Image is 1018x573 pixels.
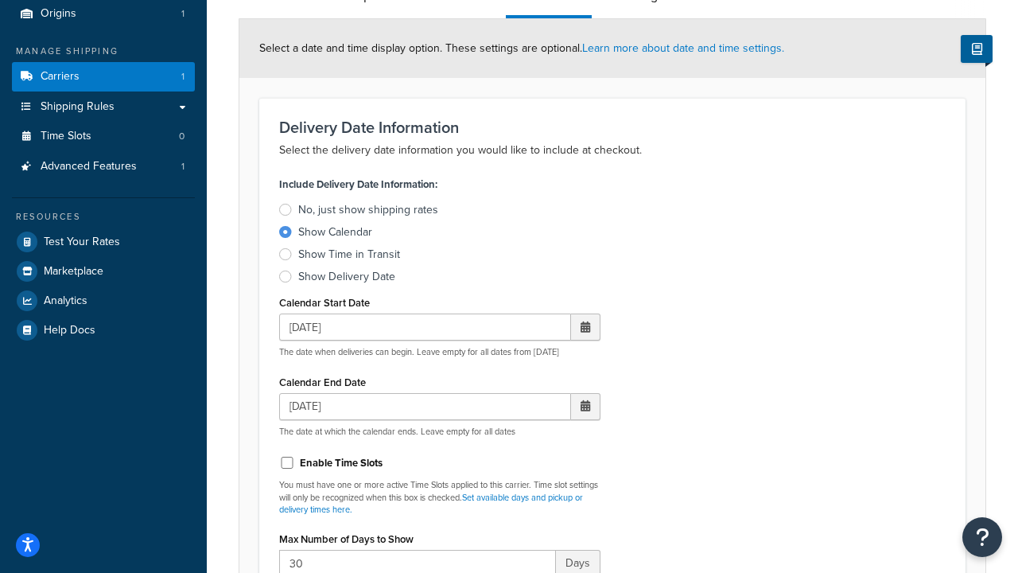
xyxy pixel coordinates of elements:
a: Shipping Rules [12,92,195,122]
p: You must have one or more active Time Slots applied to this carrier. Time slot settings will only... [279,479,600,516]
span: Carriers [41,70,80,84]
a: Analytics [12,286,195,315]
label: Calendar End Date [279,376,366,388]
span: Select a date and time display option. These settings are optional. [259,40,784,57]
span: Origins [41,7,76,21]
a: Test Your Rates [12,228,195,256]
a: Time Slots0 [12,122,195,151]
div: No, just show shipping rates [298,202,438,218]
span: Marketplace [44,265,103,279]
label: Max Number of Days to Show [279,533,414,545]
span: Test Your Rates [44,236,120,249]
span: Time Slots [41,130,91,143]
label: Include Delivery Date Information: [279,173,437,196]
a: Carriers1 [12,62,195,92]
div: Manage Shipping [12,45,195,58]
div: Show Calendar [298,224,372,240]
div: Show Time in Transit [298,247,400,263]
li: Carriers [12,62,195,92]
label: Calendar Start Date [279,297,370,309]
p: The date when deliveries can begin. Leave empty for all dates from [DATE] [279,346,600,358]
span: Analytics [44,294,87,308]
a: Advanced Features1 [12,152,195,181]
span: 0 [179,130,185,143]
button: Show Help Docs [961,35,993,63]
a: Marketplace [12,257,195,286]
a: Learn more about date and time settings. [582,40,784,57]
p: Select the delivery date information you would like to include at checkout. [279,141,946,160]
span: Shipping Rules [41,100,115,114]
label: Enable Time Slots [300,456,383,470]
span: 1 [181,7,185,21]
a: Set available days and pickup or delivery times here. [279,491,583,516]
span: 1 [181,160,185,173]
button: Open Resource Center [962,517,1002,557]
p: The date at which the calendar ends. Leave empty for all dates [279,426,600,438]
h3: Delivery Date Information [279,119,946,136]
span: 1 [181,70,185,84]
div: Show Delivery Date [298,269,395,285]
div: Resources [12,210,195,224]
a: Help Docs [12,316,195,345]
li: Time Slots [12,122,195,151]
li: Advanced Features [12,152,195,181]
span: Help Docs [44,324,95,337]
span: Advanced Features [41,160,137,173]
